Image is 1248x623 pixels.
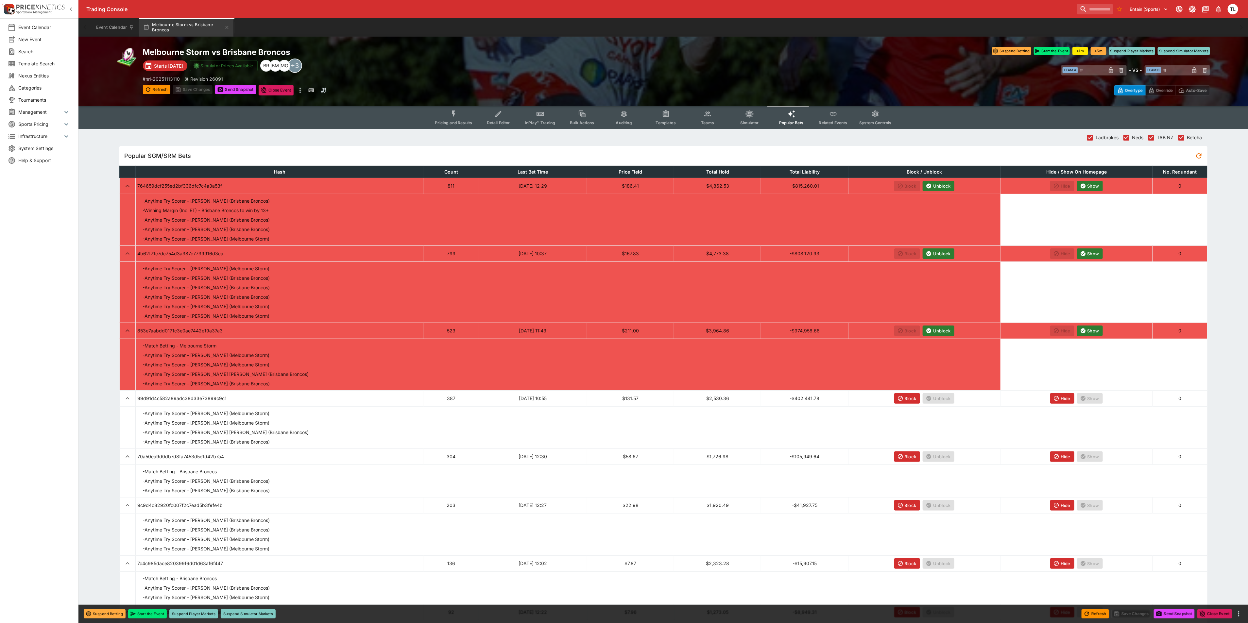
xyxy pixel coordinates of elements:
span: Detail Editor [487,120,510,125]
p: - Anytime Try Scorer - [PERSON_NAME] (Melbourne Storm) [143,361,270,368]
button: Unblock [923,326,954,336]
span: Event Calendar [18,24,70,31]
p: - Anytime Try Scorer - [PERSON_NAME] (Melbourne Storm) [143,303,270,310]
td: 99d91d4c582a89adc38d33e73899c9c1 [135,390,424,406]
button: Suspend Player Markets [169,609,218,618]
img: PriceKinetics [16,5,65,9]
img: Sportsbook Management [16,11,52,14]
p: - Match Betting - Brisbane Broncos [143,575,217,582]
p: - Anytime Try Scorer - [PERSON_NAME] (Melbourne Storm) [143,419,270,426]
button: more [1235,610,1243,618]
span: New Event [18,36,70,43]
th: Hash [135,166,424,178]
td: $4,862.53 [674,178,761,194]
td: -$105,949.64 [761,448,848,464]
td: $167.83 [587,245,674,261]
span: System Controls [859,120,891,125]
td: 853e7aabdd0171c3e0ae7442e19a37a3 [135,323,424,339]
td: $1,920.49 [674,497,761,513]
td: -$41,927.75 [761,497,848,513]
p: - Anytime Try Scorer - [PERSON_NAME] (Brisbane Broncos) [143,487,270,494]
button: expand row [122,325,133,337]
td: 9c9d4c82920fc007f2c7ead5b3f9fe4b [135,497,424,513]
button: expand row [122,393,133,404]
button: Toggle light/dark mode [1187,3,1198,15]
button: Override [1145,85,1176,95]
button: Hide [1050,451,1074,462]
button: Show [1077,326,1103,336]
p: Starts [DATE] [154,62,183,69]
p: - Anytime Try Scorer - [PERSON_NAME] [PERSON_NAME] (Brisbane Broncos) [143,371,309,378]
p: - Anytime Try Scorer - [PERSON_NAME] (Brisbane Broncos) [143,380,270,387]
td: -$8,949.31 [761,604,848,620]
p: - Anytime Try Scorer - [PERSON_NAME] (Brisbane Broncos) [143,438,270,445]
p: - Anytime Try Scorer - [PERSON_NAME] (Brisbane Broncos) [143,584,270,591]
td: $3,964.86 [674,323,761,339]
td: -$974,958.68 [761,323,848,339]
td: $1,273.05 [674,604,761,620]
button: expand row [122,248,133,260]
button: Simulator Prices Available [190,60,258,71]
button: expand row [122,180,133,192]
h2: Copy To Clipboard [143,47,676,57]
button: Unblock [923,181,954,191]
td: 387 [424,390,478,406]
th: No. Redundant [1153,166,1207,178]
p: - Anytime Try Scorer - [PERSON_NAME] (Brisbane Broncos) [143,294,270,300]
span: Team B [1146,67,1161,73]
span: System Settings [18,145,70,152]
p: - Anytime Try Scorer - [PERSON_NAME] (Brisbane Broncos) [143,197,270,204]
button: Refresh [1082,609,1109,618]
span: Ladbrokes [1096,134,1119,141]
p: - Anytime Try Scorer - [PERSON_NAME] (Brisbane Broncos) [143,226,270,233]
td: [DATE] 10:37 [478,245,587,261]
span: Template Search [18,60,70,67]
button: Suspend Simulator Markets [221,609,276,618]
p: - Anytime Try Scorer - [PERSON_NAME] (Melbourne Storm) [143,265,270,272]
th: Total Liability [761,166,848,178]
span: Tournaments [18,96,70,103]
p: Overtype [1125,87,1143,94]
p: - Anytime Try Scorer - [PERSON_NAME] (Brisbane Broncos) [143,284,270,291]
p: - Anytime Try Scorer - [PERSON_NAME] (Melbourne Storm) [143,536,270,543]
button: Close Event [1197,609,1232,618]
p: Override [1156,87,1173,94]
h6: - VS - [1129,67,1142,74]
span: Betcha [1187,134,1202,141]
p: - Match Betting - Melbourne Storm [143,342,217,349]
span: Help & Support [18,157,70,164]
span: Nexus Entities [18,72,70,79]
p: - Anytime Try Scorer - [PERSON_NAME] (Brisbane Broncos) [143,478,270,484]
p: 0 [1155,395,1205,402]
button: Block [894,451,920,462]
p: - Anytime Try Scorer - [PERSON_NAME] (Melbourne Storm) [143,545,270,552]
span: Management [18,109,62,115]
td: 799 [424,245,478,261]
p: - Anytime Try Scorer - [PERSON_NAME] (Brisbane Broncos) [143,216,270,223]
button: Select Tenant [1126,4,1172,14]
p: 0 [1155,327,1205,334]
td: $7.96 [587,604,674,620]
span: Bulk Actions [570,120,594,125]
th: Price Field [587,166,674,178]
button: Send Snapshot [1154,609,1195,618]
td: 811 [424,178,478,194]
p: 0 [1155,182,1205,189]
td: $4,773.38 [674,245,761,261]
p: - Anytime Try Scorer - [PERSON_NAME] (Melbourne Storm) [143,410,270,417]
button: Block [894,558,920,569]
span: Teams [701,120,714,125]
button: Trent Lewis [1226,2,1240,16]
button: expand row [122,558,133,569]
div: Ben Raymond [260,60,272,72]
span: Popular Bets [779,120,804,125]
button: Unblock [923,248,954,259]
td: $211.00 [587,323,674,339]
button: +1m [1072,47,1088,55]
span: Auditing [616,120,632,125]
p: - Anytime Try Scorer - [PERSON_NAME] [PERSON_NAME] (Brisbane Broncos) [143,429,309,436]
button: Auto-Save [1175,85,1210,95]
td: $2,530.36 [674,390,761,406]
td: 523 [424,323,478,339]
td: [DATE] 10:55 [478,390,587,406]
